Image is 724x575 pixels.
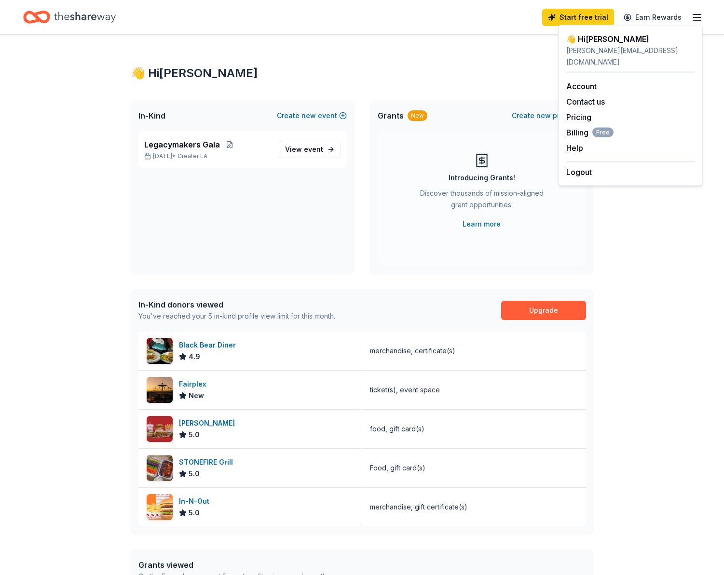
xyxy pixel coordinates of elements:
[449,172,515,184] div: Introducing Grants!
[501,301,586,320] a: Upgrade
[301,110,316,121] span: new
[370,345,455,357] div: merchandise, certificate(s)
[536,110,551,121] span: new
[542,9,614,26] a: Start free trial
[370,462,425,474] div: Food, gift card(s)
[189,507,200,519] span: 5.0
[147,416,173,442] img: Image for Portillo's
[378,110,404,121] span: Grants
[566,33,695,45] div: 👋 Hi [PERSON_NAME]
[370,384,440,396] div: ticket(s), event space
[277,110,347,121] button: Createnewevent
[566,142,583,154] button: Help
[179,495,213,507] div: In-N-Out
[178,152,207,160] span: Greater LA
[416,187,547,214] div: Discover thousands of mission-aligned grant opportunities.
[189,390,204,401] span: New
[179,378,210,390] div: Fairplex
[147,377,173,403] img: Image for Fairplex
[179,417,239,429] div: [PERSON_NAME]
[566,112,591,122] a: Pricing
[147,455,173,481] img: Image for STONEFIRE Grill
[285,144,323,155] span: View
[566,166,592,178] button: Logout
[23,6,116,28] a: Home
[566,127,614,138] span: Billing
[138,310,335,322] div: You've reached your 5 in-kind profile view limit for this month.
[138,110,165,121] span: In-Kind
[408,110,427,121] div: New
[463,218,501,230] a: Learn more
[179,339,240,351] div: Black Bear Diner
[618,9,687,26] a: Earn Rewards
[147,494,173,520] img: Image for In-N-Out
[144,152,271,160] p: [DATE] •
[189,429,200,441] span: 5.0
[279,141,341,158] a: View event
[370,423,424,435] div: food, gift card(s)
[592,128,614,137] span: Free
[138,299,335,310] div: In-Kind donors viewed
[304,145,323,153] span: event
[512,110,586,121] button: Createnewproject
[566,81,597,91] a: Account
[566,127,614,138] button: BillingFree
[147,338,173,364] img: Image for Black Bear Diner
[189,351,200,362] span: 4.9
[138,559,328,571] div: Grants viewed
[566,96,605,107] button: Contact us
[144,139,220,150] span: Legacymakers Gala
[370,501,467,513] div: merchandise, gift certificate(s)
[566,45,695,68] div: [PERSON_NAME][EMAIL_ADDRESS][DOMAIN_NAME]
[189,468,200,480] span: 5.0
[131,66,594,81] div: 👋 Hi [PERSON_NAME]
[179,456,237,468] div: STONEFIRE Grill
